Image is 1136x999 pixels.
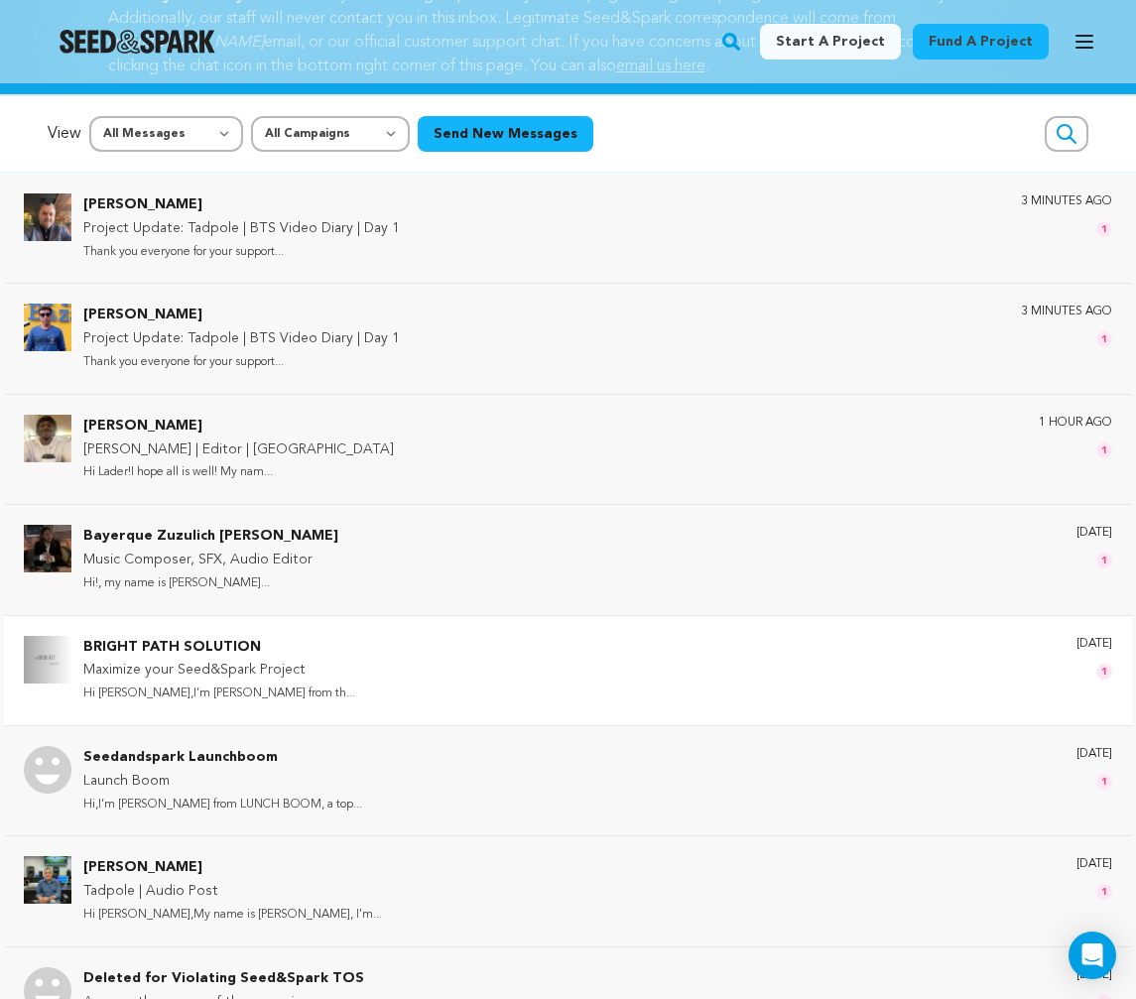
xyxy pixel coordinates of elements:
img: Brijesh Gurnani Photo [24,304,71,351]
img: Seedandspark Launchboom Photo [24,746,71,794]
p: [PERSON_NAME] [83,304,400,327]
p: Maximize your Seed&Spark Project [83,659,355,683]
p: Bayerque Zuzulich [PERSON_NAME] [83,525,338,549]
span: 1 [1096,442,1112,458]
a: Start a project [760,24,901,60]
span: 1 [1096,331,1112,347]
p: [DATE] [1076,525,1112,541]
img: Bob Pepek Photo [24,856,71,904]
p: Thank you everyone for your support... [83,241,400,264]
p: [DATE] [1076,856,1112,872]
p: Music Composer, SFX, Audio Editor [83,549,338,572]
p: [DATE] [1076,636,1112,652]
p: [PERSON_NAME] [83,415,394,438]
img: Sulayman Abdulsamad Photo [24,193,71,241]
div: Open Intercom Messenger [1069,932,1116,979]
p: Hi,I’m [PERSON_NAME] from LUNCH BOOM, a top... [83,794,362,816]
p: Launch Boom [83,770,362,794]
p: Hi [PERSON_NAME],I’m [PERSON_NAME] from th... [83,683,355,705]
p: Deleted for Violating Seed&Spark TOS [83,967,364,991]
img: BRIGHT PATH SOLUTION Photo [24,636,71,684]
span: 1 [1096,664,1112,680]
p: Project Update: Tadpole | BTS Video Diary | Day 1 [83,217,400,241]
p: Thank you everyone for your support... [83,351,400,374]
p: 1 hour ago [1039,415,1112,431]
span: 1 [1096,221,1112,237]
p: [PERSON_NAME] [83,193,400,217]
span: 1 [1096,884,1112,900]
p: 3 minutes ago [1021,304,1112,319]
a: Fund a project [913,24,1049,60]
p: Hi Lader!I hope all is well! My nam... [83,461,394,484]
p: Tadpole | Audio Post [83,880,382,904]
span: 1 [1096,774,1112,790]
p: [PERSON_NAME] [83,856,382,880]
p: 3 minutes ago [1021,193,1112,209]
button: Send New Messages [418,116,593,152]
p: View [48,122,81,146]
p: Project Update: Tadpole | BTS Video Diary | Day 1 [83,327,400,351]
p: Hi!, my name is [PERSON_NAME]... [83,572,338,595]
img: Greenaway Eldrick Photo [24,415,71,462]
p: [PERSON_NAME] | Editor | [GEOGRAPHIC_DATA] [83,438,394,462]
p: Hi [PERSON_NAME],My name is [PERSON_NAME], I'm... [83,904,382,927]
img: Bayerque Zuzulich Duggan Photo [24,525,71,572]
span: 1 [1096,553,1112,568]
p: [DATE] [1076,746,1112,762]
a: Seed&Spark Homepage [60,30,215,54]
p: BRIGHT PATH SOLUTION [83,636,355,660]
img: Seed&Spark Logo Dark Mode [60,30,215,54]
p: Seedandspark Launchboom [83,746,362,770]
